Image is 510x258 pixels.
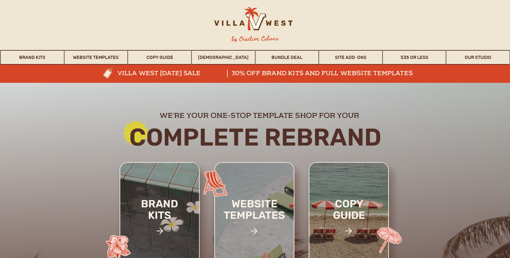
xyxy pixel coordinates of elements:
[255,50,319,65] a: Bundle Deal
[447,50,510,65] a: Our Studio
[192,50,255,65] a: [DEMOGRAPHIC_DATA]
[320,198,379,242] a: copy guide
[226,34,284,44] h3: by Creative Cabana
[133,198,187,242] a: brand kits
[383,50,446,65] a: $35 or Less
[83,124,428,150] h2: Complete rebrand
[232,70,420,77] a: 30% off brand kits and full website templates
[64,50,128,65] a: Website Templates
[213,198,296,235] a: website templates
[117,70,226,77] a: villa west [DATE] sale
[114,111,405,119] h2: we're your one-stop template shop for your
[128,50,191,65] a: Copy Guide
[319,50,382,65] a: Site Add-Ons
[1,50,64,65] a: Brand Kits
